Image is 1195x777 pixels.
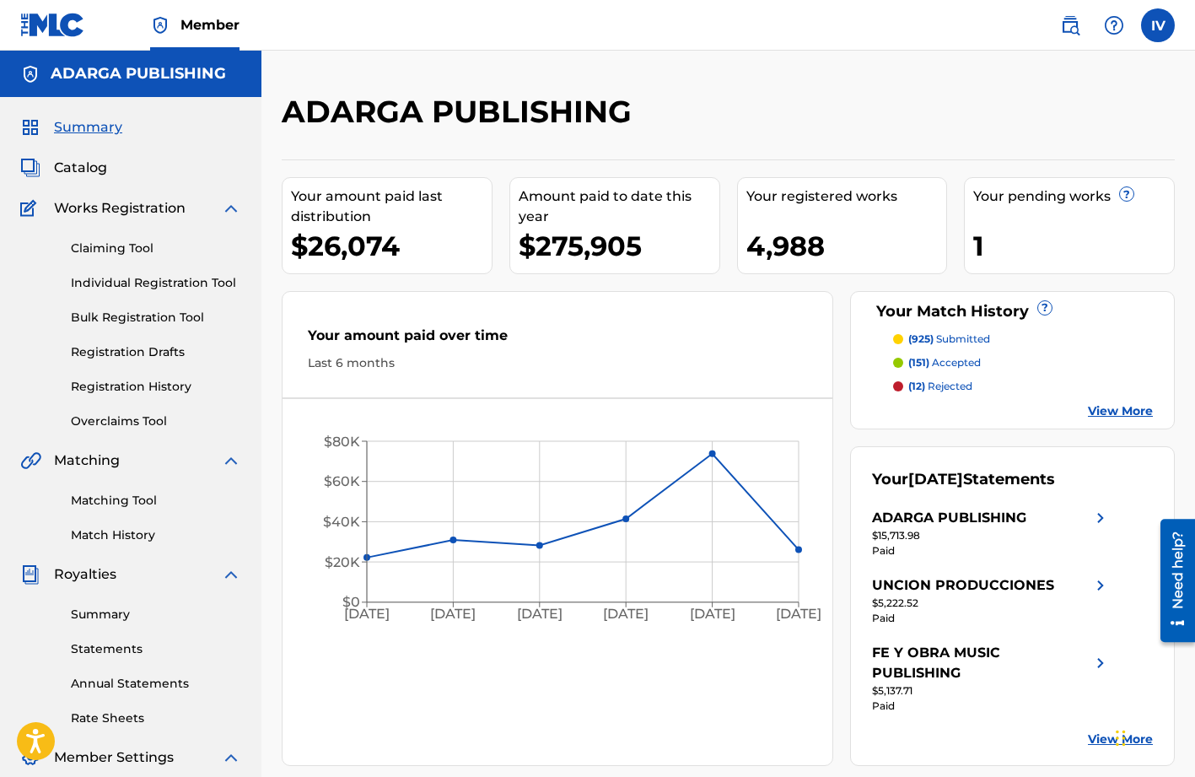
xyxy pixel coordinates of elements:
div: Arrastrar [1116,713,1126,764]
img: Summary [20,117,40,138]
div: ADARGA PUBLISHING [872,508,1026,528]
div: Amount paid to date this year [519,186,719,227]
tspan: $60K [324,473,360,489]
div: UNCION PRODUCCIONES [872,575,1054,596]
div: $15,713.98 [872,528,1111,543]
a: Matching Tool [71,492,241,510]
img: Accounts [20,64,40,84]
tspan: $20K [325,554,360,570]
a: Rate Sheets [71,710,241,727]
p: submitted [908,332,990,347]
img: expand [221,451,241,471]
div: Paid [872,611,1111,626]
a: Overclaims Tool [71,413,241,430]
div: Your registered works [746,186,947,207]
img: Royalties [20,564,40,585]
tspan: [DATE] [603,606,649,622]
div: Widget de chat [1111,696,1195,777]
div: Last 6 months [308,354,807,372]
img: search [1060,15,1080,35]
div: Paid [872,543,1111,558]
a: ADARGA PUBLISHINGright chevron icon$15,713.98Paid [872,508,1111,558]
p: rejected [908,379,972,394]
iframe: Resource Center [1148,512,1195,648]
span: (925) [908,332,934,345]
div: $275,905 [519,227,719,265]
div: $26,074 [291,227,492,265]
img: Matching [20,451,41,471]
a: View More [1088,731,1153,748]
a: (12) rejected [893,379,1153,394]
div: 4,988 [746,227,947,265]
div: Your Match History [872,300,1153,323]
img: Catalog [20,158,40,178]
iframe: Chat Widget [1111,696,1195,777]
div: Your amount paid last distribution [291,186,492,227]
img: MLC Logo [20,13,85,37]
p: accepted [908,355,981,370]
a: (925) submitted [893,332,1153,347]
span: ? [1120,187,1133,201]
div: User Menu [1141,8,1175,42]
span: Works Registration [54,198,186,219]
div: Help [1097,8,1131,42]
a: Registration History [71,378,241,396]
span: Summary [54,117,122,138]
tspan: [DATE] [430,606,476,622]
tspan: [DATE] [517,606,563,622]
span: [DATE] [908,470,963,488]
span: Matching [54,451,120,471]
div: Your Statements [872,468,1055,491]
a: Claiming Tool [71,240,241,257]
a: Bulk Registration Tool [71,309,241,326]
img: right chevron icon [1090,508,1111,528]
a: Statements [71,640,241,658]
span: Member [180,15,240,35]
a: View More [1088,402,1153,420]
span: Royalties [54,564,116,585]
img: right chevron icon [1090,643,1111,683]
tspan: $40K [323,514,360,530]
div: $5,222.52 [872,596,1111,611]
span: Catalog [54,158,107,178]
img: help [1104,15,1124,35]
div: $5,137.71 [872,683,1111,699]
a: (151) accepted [893,355,1153,370]
tspan: [DATE] [690,606,735,622]
img: right chevron icon [1090,575,1111,596]
span: ? [1038,301,1052,315]
a: FE Y OBRA MUSIC PUBLISHINGright chevron icon$5,137.71Paid [872,643,1111,714]
img: Works Registration [20,198,42,219]
div: Your pending works [973,186,1174,207]
tspan: [DATE] [344,606,390,622]
a: UNCION PRODUCCIONESright chevron icon$5,222.52Paid [872,575,1111,626]
tspan: [DATE] [776,606,821,622]
tspan: $0 [342,594,360,610]
div: Paid [872,699,1111,714]
div: Your amount paid over time [308,326,807,354]
h2: ADARGA PUBLISHING [282,93,640,131]
div: 1 [973,227,1174,265]
a: CatalogCatalog [20,158,107,178]
img: Top Rightsholder [150,15,170,35]
img: expand [221,747,241,768]
a: Match History [71,526,241,544]
a: Summary [71,606,241,623]
a: Registration Drafts [71,343,241,361]
div: FE Y OBRA MUSIC PUBLISHING [872,643,1090,683]
img: expand [221,198,241,219]
a: Annual Statements [71,675,241,693]
h5: ADARGA PUBLISHING [51,64,226,84]
a: SummarySummary [20,117,122,138]
span: Member Settings [54,747,174,768]
img: expand [221,564,241,585]
a: Public Search [1053,8,1087,42]
img: Member Settings [20,747,40,768]
span: (151) [908,356,929,369]
tspan: $80K [324,434,360,450]
a: Individual Registration Tool [71,274,241,292]
span: (12) [908,380,925,392]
